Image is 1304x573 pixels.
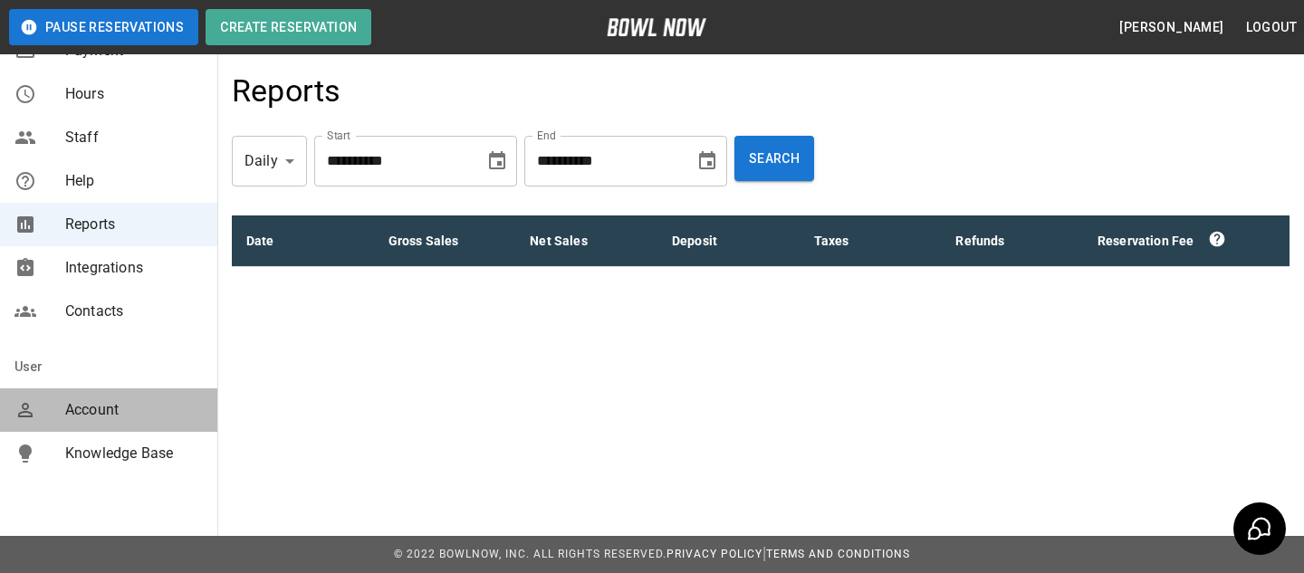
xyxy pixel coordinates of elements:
[766,548,910,560] a: Terms and Conditions
[65,257,203,279] span: Integrations
[1112,11,1231,44] button: [PERSON_NAME]
[1239,11,1304,44] button: Logout
[941,215,1083,267] th: Refunds
[666,548,762,560] a: Privacy Policy
[65,301,203,322] span: Contacts
[206,9,371,45] button: Create Reservation
[479,143,515,179] button: Choose date, selected date is Oct 1, 2025
[65,170,203,192] span: Help
[607,18,706,36] img: logo
[9,9,198,45] button: Pause Reservations
[65,214,203,235] span: Reports
[65,83,203,105] span: Hours
[232,215,374,267] th: Date
[734,136,814,181] button: Search
[232,215,1290,267] table: sticky table
[800,215,942,267] th: Taxes
[232,136,307,186] div: Daily
[394,548,666,560] span: © 2022 BowlNow, Inc. All Rights Reserved.
[232,72,341,110] h4: Reports
[1098,230,1275,252] div: Reservation Fee
[65,443,203,464] span: Knowledge Base
[689,143,725,179] button: Choose date, selected date is Oct 8, 2025
[65,399,203,421] span: Account
[1208,230,1226,248] svg: Reservation fees paid directly to BowlNow by customer
[657,215,800,267] th: Deposit
[374,215,516,267] th: Gross Sales
[515,215,657,267] th: Net Sales
[65,127,203,148] span: Staff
